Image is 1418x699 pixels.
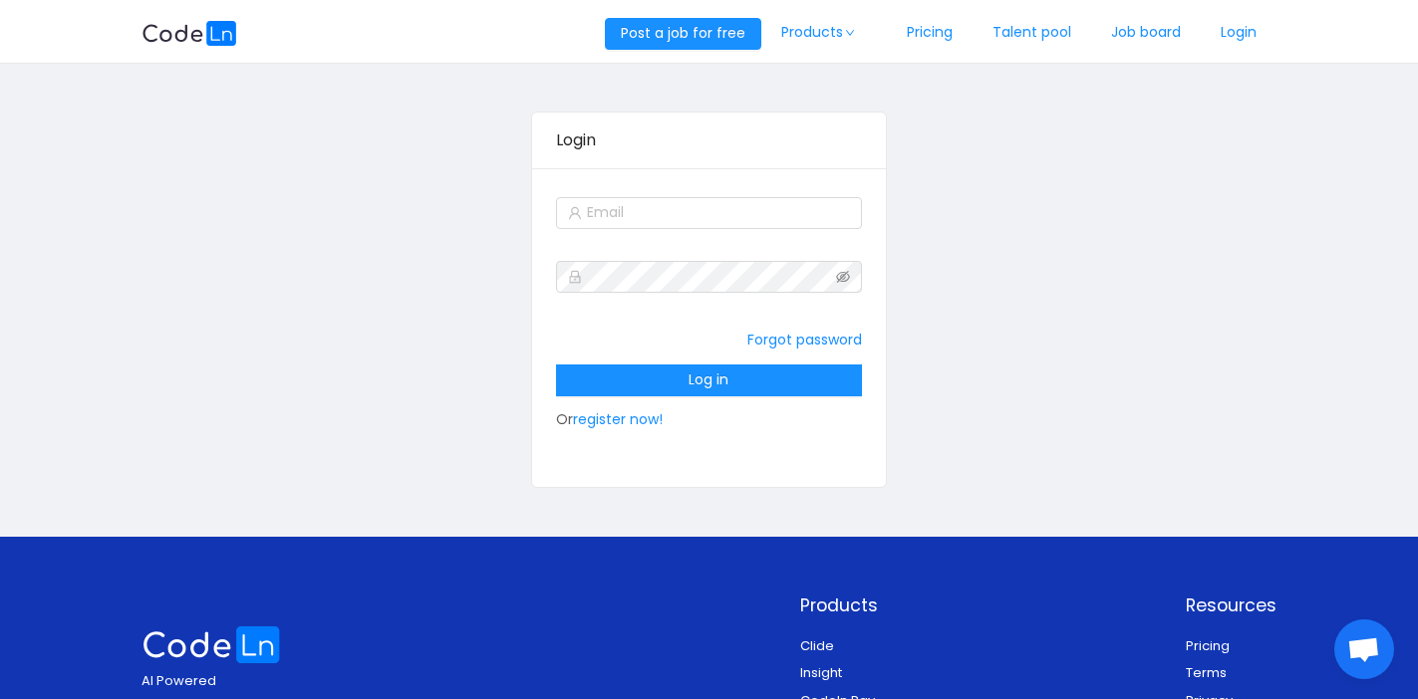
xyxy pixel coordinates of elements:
[605,18,761,50] button: Post a job for free
[556,113,862,168] div: Login
[142,21,237,46] img: logobg.f302741d.svg
[836,270,850,284] i: icon: eye-invisible
[800,636,834,655] a: Clide
[556,364,862,396] button: Log in
[844,28,856,38] i: icon: down
[142,671,216,690] span: AI Powered
[556,197,862,229] input: Email
[568,206,582,220] i: icon: user
[142,626,281,663] img: logo
[1186,592,1276,618] p: Resources
[556,369,862,429] span: Or
[800,663,842,682] a: Insight
[605,23,761,43] a: Post a job for free
[1186,663,1227,682] a: Terms
[747,330,862,349] a: Forgot password
[568,270,582,284] i: icon: lock
[1334,619,1394,679] div: Open chat
[1186,636,1230,655] a: Pricing
[573,409,663,429] a: register now!
[800,592,943,618] p: Products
